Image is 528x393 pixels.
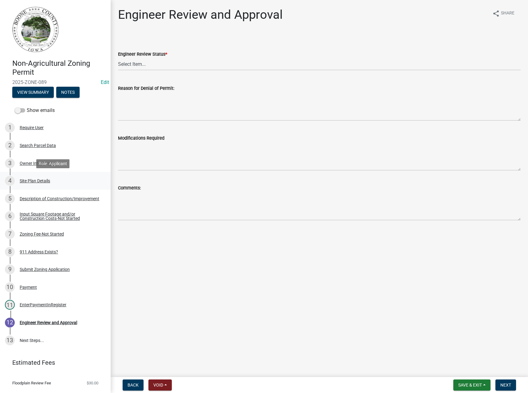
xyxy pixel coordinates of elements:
div: Search Parcel Data [20,143,56,148]
div: Input Square Footage and/or Construction Costs-Not Started [20,212,101,220]
wm-modal-confirm: Edit Application Number [101,79,109,85]
div: 10 [5,282,15,292]
div: Zoning Fee-Not Started [20,232,64,236]
button: Notes [56,87,80,98]
div: 8 [5,247,15,257]
div: 13 [5,335,15,345]
div: EnterPaymentInRegister [20,303,66,307]
div: 3 [5,158,15,168]
wm-modal-confirm: Notes [56,90,80,95]
button: Save & Exit [453,379,491,391]
span: Floodplain Review Fee [12,381,51,385]
div: Role: Applicant [36,159,69,168]
button: shareShare [487,7,519,19]
a: Edit [101,79,109,85]
div: Require User [20,125,44,130]
a: Estimated Fees [5,356,101,369]
label: Comments: [118,186,141,190]
h1: Engineer Review and Approval [118,7,283,22]
h4: Non-Agricultural Zoning Permit [12,59,106,77]
span: 2025-ZONE-089 [12,79,98,85]
div: Owner Information [20,161,56,165]
wm-modal-confirm: Summary [12,90,54,95]
div: 1 [5,123,15,133]
span: $30.00 [87,381,98,385]
div: Engineer Review and Approval [20,320,77,325]
label: Show emails [15,107,55,114]
div: 6 [5,211,15,221]
div: 11 [5,300,15,310]
div: Description of Construction/Improvement [20,196,99,201]
div: Site Plan Details [20,179,50,183]
span: Void [153,383,163,387]
i: share [492,10,500,17]
button: Back [123,379,144,391]
span: Back [128,383,139,387]
div: 12 [5,318,15,327]
button: Void [148,379,172,391]
div: 911 Address Exists? [20,250,58,254]
img: Boone County, Iowa [12,6,59,53]
label: Engineer Review Status [118,52,167,57]
div: 2 [5,141,15,150]
span: Next [500,383,511,387]
div: 4 [5,176,15,186]
div: 5 [5,194,15,204]
label: Reason for Denial of Permit: [118,86,174,91]
button: View Summary [12,87,54,98]
div: Payment [20,285,37,289]
span: Save & Exit [458,383,482,387]
div: Submit Zoning Application [20,267,70,272]
span: Share [501,10,514,17]
div: 7 [5,229,15,239]
label: Modifications Required [118,136,164,141]
div: 9 [5,264,15,274]
button: Next [495,379,516,391]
